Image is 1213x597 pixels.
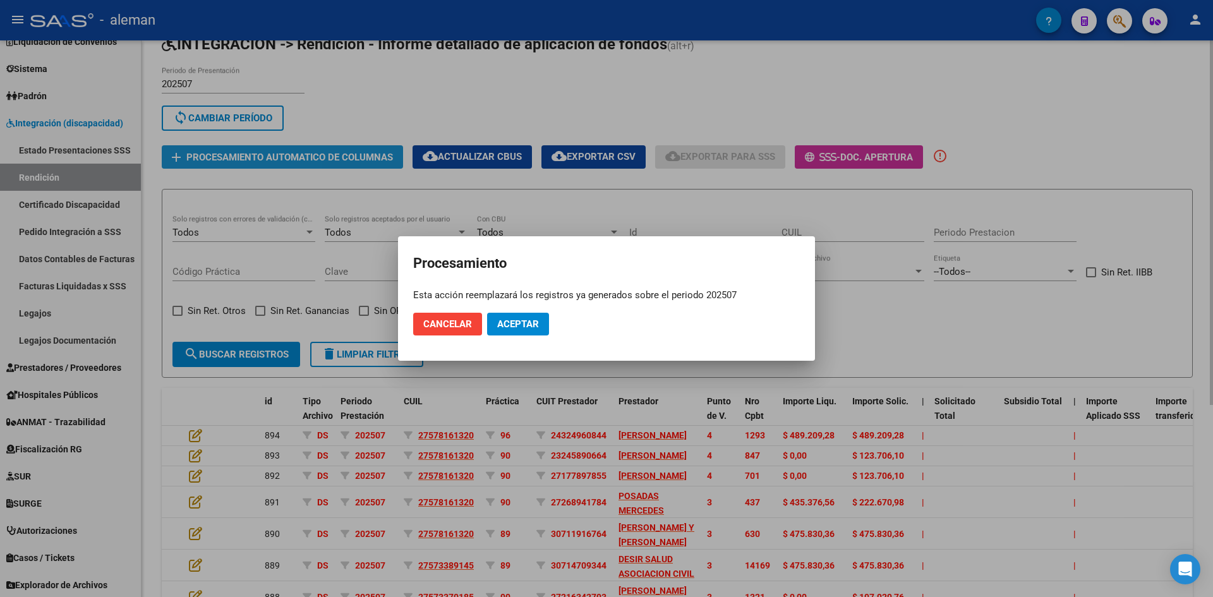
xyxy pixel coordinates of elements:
button: Aceptar [487,313,549,335]
div: Esta acción reemplazará los registros ya generados sobre el periodo 202507 [413,288,800,303]
span: Cancelar [423,318,472,330]
h2: Procesamiento [413,251,800,275]
span: Aceptar [497,318,539,330]
div: Open Intercom Messenger [1170,554,1200,584]
button: Cancelar [413,313,482,335]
